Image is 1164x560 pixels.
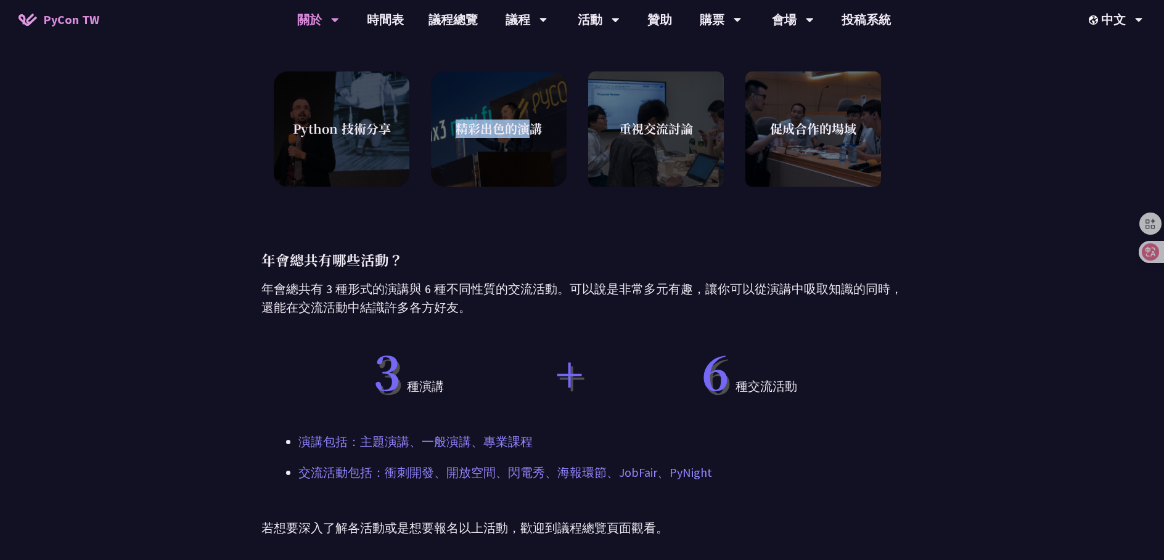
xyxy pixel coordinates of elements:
p: 年會總共有哪些活動？ [261,249,903,270]
span: 重視交流討論 [619,120,693,138]
a: PyCon TW [6,4,112,35]
span: 精彩出色的演講 [456,120,542,138]
span: 3 [374,338,401,404]
p: 年會總共有 3 種形式的演講與 6 種不同性質的交流活動。可以說是非常多元有趣，讓你可以從演講中吸取知識的同時，還能在交流活動中結識許多各方好友。 [261,280,903,317]
img: Locale Icon [1089,15,1101,25]
span: 種演講 [367,347,444,396]
span: + [555,349,583,395]
span: 6 [702,338,729,404]
span: PyCon TW [43,10,99,29]
span: 促成合作的場域 [770,120,856,138]
p: 演講包括：主題演講、一般演講、專業課程 [298,432,866,451]
span: 種交流活動 [695,347,797,396]
p: 若想要深入了解各活動或是想要報名以上活動，歡迎到議程總覽頁面觀看。 [261,519,903,537]
span: Python 技術分享 [293,120,391,138]
p: 交流活動包括：衝刺開發、開放空間、閃電秀、海報環節、JobFair、PyNight [298,463,866,482]
img: Home icon of PyCon TW 2025 [18,14,37,26]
